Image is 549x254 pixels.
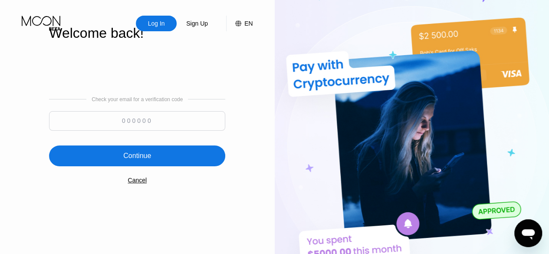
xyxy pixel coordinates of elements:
[177,16,217,31] div: Sign Up
[226,16,253,31] div: EN
[92,96,183,102] div: Check your email for a verification code
[123,152,151,160] div: Continue
[514,219,542,247] iframe: Przycisk umożliwiający otwarcie okna komunikatora
[244,20,253,27] div: EN
[136,16,177,31] div: Log In
[49,111,225,131] input: 000000
[147,19,166,28] div: Log In
[49,145,225,166] div: Continue
[128,177,147,184] div: Cancel
[185,19,209,28] div: Sign Up
[49,25,225,41] div: Welcome back!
